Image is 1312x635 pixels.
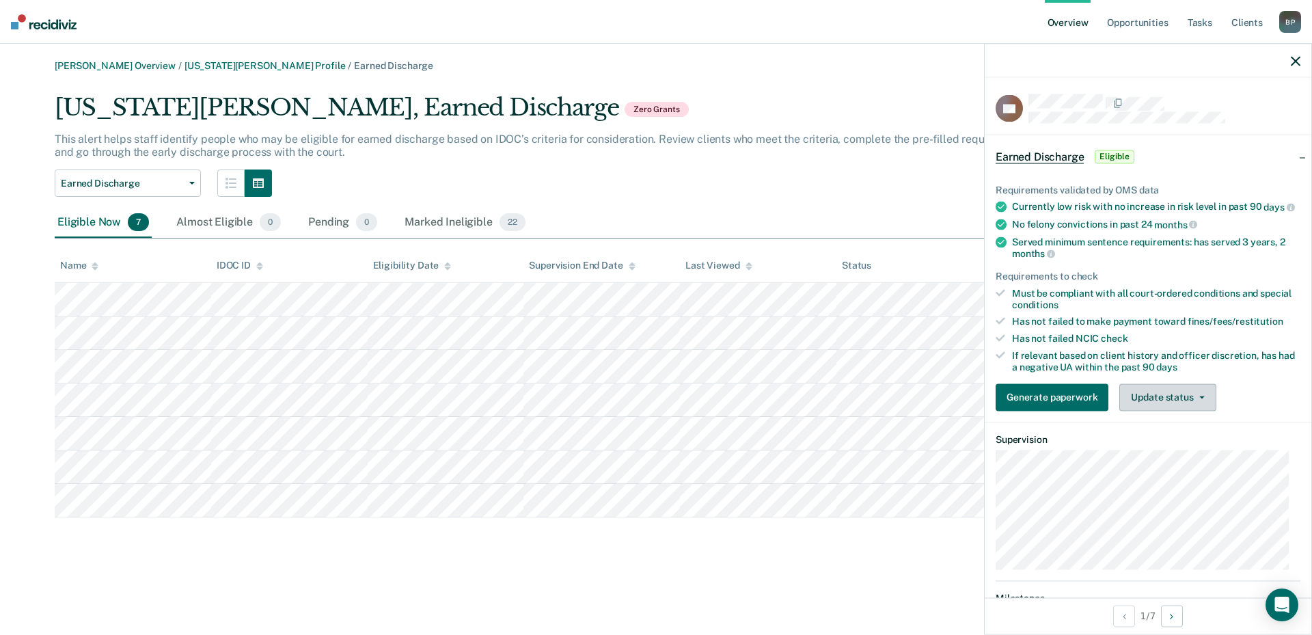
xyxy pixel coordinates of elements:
div: Open Intercom Messenger [1266,589,1298,621]
div: Has not failed to make payment toward [1012,316,1300,327]
div: Almost Eligible [174,208,284,238]
div: Must be compliant with all court-ordered conditions and special [1012,287,1300,310]
span: 0 [260,213,281,231]
div: Eligible Now [55,208,152,238]
div: Earned DischargeEligible [985,135,1311,178]
div: [US_STATE][PERSON_NAME], Earned Discharge [55,94,1039,133]
div: IDOC ID [217,260,263,271]
span: 7 [128,213,149,231]
span: 22 [500,213,525,231]
div: Last Viewed [685,260,752,271]
span: months [1154,219,1197,230]
img: Recidiviz [11,14,77,29]
span: Earned Discharge [61,178,184,189]
p: This alert helps staff identify people who may be eligible for earned discharge based on IDOC’s c... [55,133,1028,159]
div: Eligibility Date [373,260,452,271]
div: Marked Ineligible [402,208,528,238]
span: Eligible [1095,150,1134,163]
div: B P [1279,11,1301,33]
span: Earned Discharge [996,150,1084,163]
dt: Milestones [996,592,1300,604]
span: / [176,60,184,71]
div: If relevant based on client history and officer discretion, has had a negative UA within the past 90 [1012,350,1300,373]
span: check [1101,333,1127,344]
button: Previous Opportunity [1113,605,1135,627]
a: Generate paperwork [996,383,1114,411]
div: Name [60,260,98,271]
a: [PERSON_NAME] Overview [55,60,176,71]
span: days [1263,202,1294,213]
span: conditions [1012,299,1058,310]
span: / [345,60,354,71]
button: Next Opportunity [1161,605,1183,627]
span: days [1156,361,1177,372]
span: Zero Grants [625,102,689,117]
div: No felony convictions in past 24 [1012,219,1300,231]
div: Supervision End Date [529,260,635,271]
div: Requirements to check [996,271,1300,282]
span: Earned Discharge [354,60,433,71]
div: Requirements validated by OMS data [996,184,1300,195]
dt: Supervision [996,433,1300,445]
div: Status [842,260,871,271]
div: 1 / 7 [985,597,1311,634]
a: [US_STATE][PERSON_NAME] Profile [184,60,346,71]
button: Update status [1119,383,1216,411]
div: Served minimum sentence requirements: has served 3 years, 2 [1012,236,1300,259]
span: months [1012,248,1055,259]
div: Has not failed NCIC [1012,333,1300,344]
button: Generate paperwork [996,383,1108,411]
div: Pending [305,208,380,238]
span: fines/fees/restitution [1188,316,1283,327]
span: 0 [356,213,377,231]
div: Currently low risk with no increase in risk level in past 90 [1012,201,1300,213]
